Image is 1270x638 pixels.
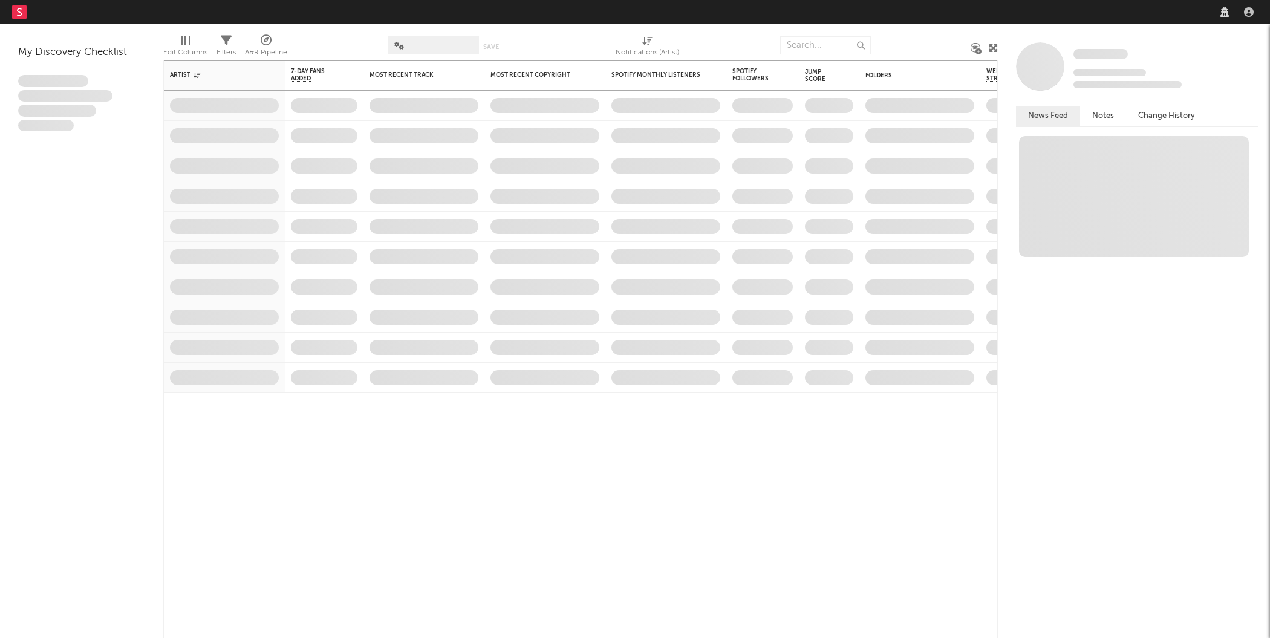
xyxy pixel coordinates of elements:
div: Spotify Followers [732,68,775,82]
button: Change History [1126,106,1207,126]
span: Lorem ipsum dolor [18,75,88,87]
button: News Feed [1016,106,1080,126]
span: 7-Day Fans Added [291,68,339,82]
span: Some Artist [1073,49,1128,59]
div: Filters [217,45,236,60]
div: Notifications (Artist) [616,30,679,65]
span: Weekly US Streams [986,68,1029,82]
div: Most Recent Track [370,71,460,79]
div: Spotify Monthly Listeners [611,71,702,79]
button: Notes [1080,106,1126,126]
div: Edit Columns [163,45,207,60]
span: Aliquam viverra [18,120,74,132]
div: Edit Columns [163,30,207,65]
div: Notifications (Artist) [616,45,679,60]
div: A&R Pipeline [245,30,287,65]
div: A&R Pipeline [245,45,287,60]
div: Jump Score [805,68,835,83]
span: Tracking Since: [DATE] [1073,69,1146,76]
span: Praesent ac interdum [18,105,96,117]
a: Some Artist [1073,48,1128,60]
input: Search... [780,36,871,54]
button: Save [483,44,499,50]
div: Artist [170,71,261,79]
div: Folders [865,72,956,79]
div: Filters [217,30,236,65]
div: Most Recent Copyright [490,71,581,79]
span: Integer aliquet in purus et [18,90,112,102]
div: My Discovery Checklist [18,45,145,60]
span: 0 fans last week [1073,81,1182,88]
